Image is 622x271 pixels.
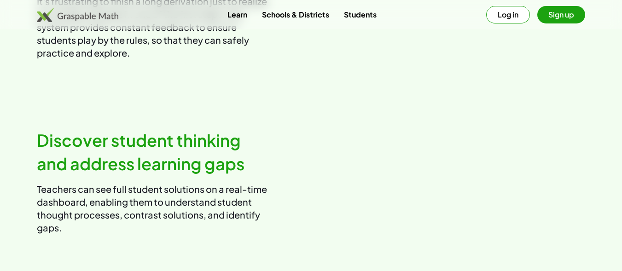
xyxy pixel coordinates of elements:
a: Schools & Districts [255,6,337,23]
h2: Discover student thinking and address learning gaps [37,129,267,175]
button: Log in [486,6,530,23]
button: Sign up [537,6,585,23]
a: Learn [220,6,255,23]
a: Students [337,6,384,23]
p: Teachers can see full student solutions on a real-time dashboard, enabling them to understand stu... [37,183,267,234]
